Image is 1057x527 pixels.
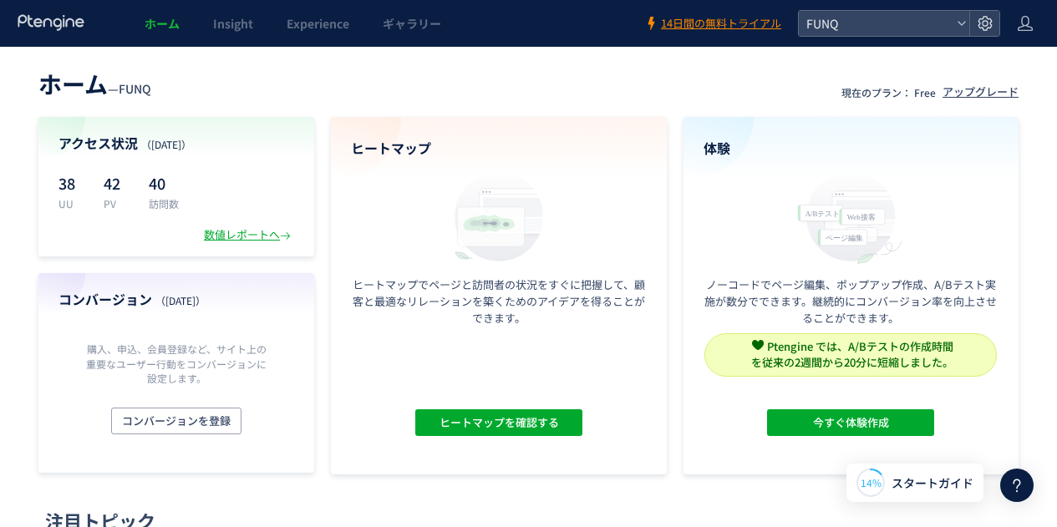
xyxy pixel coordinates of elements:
p: PV [104,196,129,210]
h4: アクセス状況 [58,134,294,153]
h4: ヒートマップ [351,139,647,158]
img: svg+xml,%3c [752,339,764,351]
span: （[DATE]） [141,137,191,151]
p: 購入、申込、会員登録など、サイト上の重要なユーザー行動をコンバージョンに設定します。 [82,342,271,384]
span: Ptengine では、A/Bテストの作成時間 を従来の2週間から20分に短縮しました。 [751,338,953,370]
span: Experience [287,15,349,32]
p: 40 [149,170,179,196]
button: ヒートマップを確認する [415,409,582,436]
p: 42 [104,170,129,196]
img: home_experience_onbo_jp-C5-EgdA0.svg [790,168,912,266]
button: 今すぐ体験作成 [767,409,934,436]
span: FUNQ [119,80,151,97]
button: コンバージョンを登録 [111,408,241,434]
p: ヒートマップでページと訪問者の状況をすぐに把握して、顧客と最適なリレーションを築くためのアイデアを得ることができます。 [351,276,647,327]
p: 訪問数 [149,196,179,210]
span: （[DATE]） [155,293,206,307]
div: アップグレード [943,84,1019,100]
span: ギャラリー [383,15,441,32]
p: UU [58,196,84,210]
p: 現在のプラン： Free [841,85,936,99]
p: ノーコードでページ編集、ポップアップ作成、A/Bテスト実施が数分でできます。継続的にコンバージョン率を向上させることができます。 [704,276,999,327]
span: ヒートマップを確認する [439,409,558,436]
span: ホーム [38,67,108,100]
span: 14% [861,475,882,489]
span: Insight [213,15,253,32]
a: 14日間の無料トライアル [644,16,781,32]
h4: 体験 [704,139,999,158]
span: 14日間の無料トライアル [661,16,781,32]
div: 数値レポートへ [204,227,294,243]
span: コンバージョンを登録 [122,408,231,434]
div: — [38,67,151,100]
span: 今すぐ体験作成 [813,409,889,436]
span: スタートガイド [892,474,973,492]
span: FUNQ [801,11,950,36]
span: ホーム [145,15,180,32]
h4: コンバージョン [58,290,294,309]
p: 38 [58,170,84,196]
